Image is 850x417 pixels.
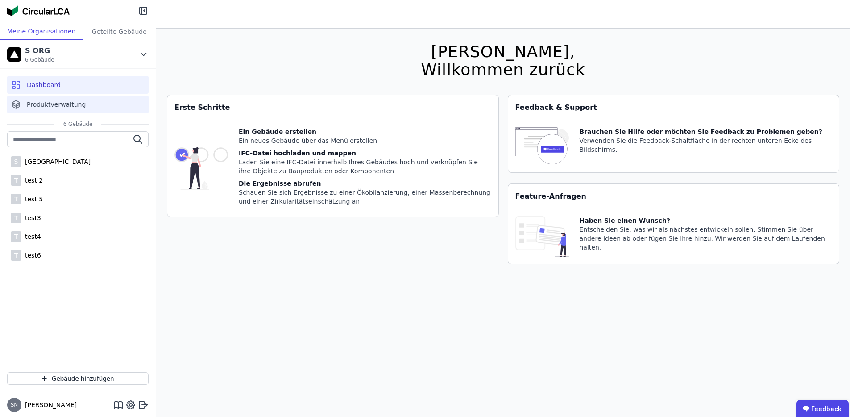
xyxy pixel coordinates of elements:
[83,23,156,40] div: Geteilte Gebäude
[21,176,43,185] div: test 2
[580,136,832,154] div: Verwenden Sie die Feedback-Schaltfläche in der rechten unteren Ecke des Bildschirms.
[21,251,41,260] div: test6
[239,127,491,136] div: Ein Gebäude erstellen
[11,402,18,408] span: SN
[239,136,491,145] div: Ein neues Gebäude über das Menü erstellen
[580,216,832,225] div: Haben Sie einen Wunsch?
[174,127,228,209] img: getting_started_tile-DrF_GRSv.svg
[167,95,498,120] div: Erste Schritte
[25,46,54,56] div: S ORG
[7,372,149,385] button: Gebäude hinzufügen
[421,43,585,61] div: [PERSON_NAME],
[11,213,21,223] div: T
[27,80,61,89] span: Dashboard
[515,127,569,165] img: feedback-icon-HCTs5lye.svg
[27,100,86,109] span: Produktverwaltung
[7,5,70,16] img: Concular
[421,61,585,79] div: Willkommen zurück
[239,188,491,206] div: Schauen Sie sich Ergebnisse zu einer Ökobilanzierung, einer Massenberechnung und einer Zirkularit...
[21,400,77,409] span: [PERSON_NAME]
[580,127,832,136] div: Brauchen Sie Hilfe oder möchten Sie Feedback zu Problemen geben?
[580,225,832,252] div: Entscheiden Sie, was wir als nächstes entwickeln sollen. Stimmen Sie über andere Ideen ab oder fü...
[239,149,491,158] div: IFC-Datei hochladen und mappen
[508,184,839,209] div: Feature-Anfragen
[25,56,54,63] span: 6 Gebäude
[239,158,491,175] div: Laden Sie eine IFC-Datei innerhalb Ihres Gebäudes hoch und verknüpfen Sie ihre Objekte zu Bauprod...
[11,250,21,261] div: T
[515,216,569,257] img: feature_request_tile-UiXE1qGU.svg
[21,213,41,222] div: test3
[11,175,21,186] div: T
[11,231,21,242] div: T
[21,195,43,204] div: test 5
[21,232,41,241] div: test4
[7,47,21,62] img: S ORG
[11,156,21,167] div: S
[21,157,91,166] div: [GEOGRAPHIC_DATA]
[239,179,491,188] div: Die Ergebnisse abrufen
[508,95,839,120] div: Feedback & Support
[11,194,21,204] div: T
[54,121,102,128] span: 6 Gebäude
